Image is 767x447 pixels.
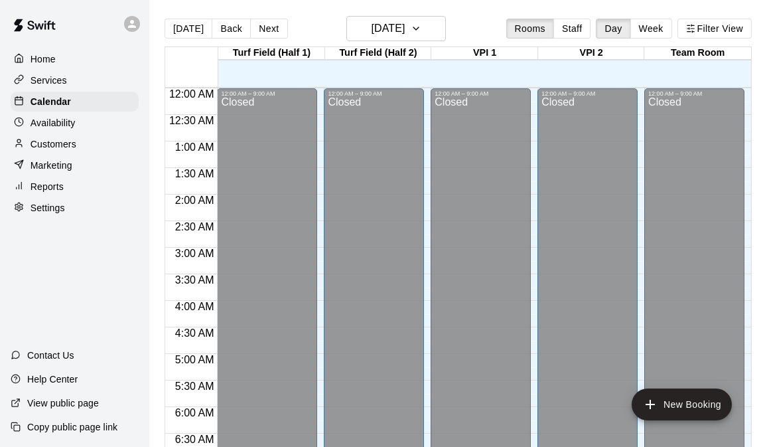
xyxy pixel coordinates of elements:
p: Calendar [31,95,71,108]
p: Marketing [31,159,72,172]
a: Marketing [11,155,139,175]
span: 4:30 AM [172,327,218,339]
p: Customers [31,137,76,151]
span: 3:00 AM [172,248,218,259]
p: Copy public page link [27,420,117,434]
span: 5:00 AM [172,354,218,365]
button: [DATE] [346,16,446,41]
button: add [632,389,732,420]
div: 12:00 AM – 9:00 AM [221,90,313,97]
span: 5:30 AM [172,381,218,392]
a: Services [11,70,139,90]
p: Home [31,52,56,66]
div: 12:00 AM – 9:00 AM [541,90,634,97]
p: Help Center [27,373,78,386]
span: 4:00 AM [172,301,218,312]
p: View public page [27,397,99,410]
p: Services [31,74,67,87]
p: Availability [31,116,76,130]
button: Next [250,19,287,39]
button: Day [596,19,630,39]
a: Settings [11,198,139,218]
div: Turf Field (Half 1) [218,47,325,60]
p: Reports [31,180,64,193]
span: 3:30 AM [172,274,218,286]
div: Turf Field (Half 2) [325,47,432,60]
a: Home [11,49,139,69]
span: 6:00 AM [172,407,218,418]
p: Contact Us [27,349,74,362]
button: Filter View [677,19,752,39]
a: Customers [11,134,139,154]
a: Availability [11,113,139,133]
button: [DATE] [165,19,212,39]
span: 2:30 AM [172,221,218,232]
div: Team Room [644,47,751,60]
div: 12:00 AM – 9:00 AM [328,90,420,97]
span: 1:00 AM [172,141,218,153]
span: 6:30 AM [172,434,218,445]
p: Settings [31,201,65,215]
div: 12:00 AM – 9:00 AM [648,90,740,97]
a: Calendar [11,92,139,112]
button: Staff [553,19,591,39]
div: VPI 1 [431,47,538,60]
a: Reports [11,177,139,197]
div: VPI 2 [538,47,645,60]
span: 2:00 AM [172,195,218,206]
span: 12:00 AM [166,88,218,100]
div: 12:00 AM – 9:00 AM [435,90,527,97]
span: 12:30 AM [166,115,218,126]
span: 1:30 AM [172,168,218,179]
h6: [DATE] [371,19,405,38]
button: Week [630,19,672,39]
button: Rooms [506,19,554,39]
button: Back [212,19,251,39]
